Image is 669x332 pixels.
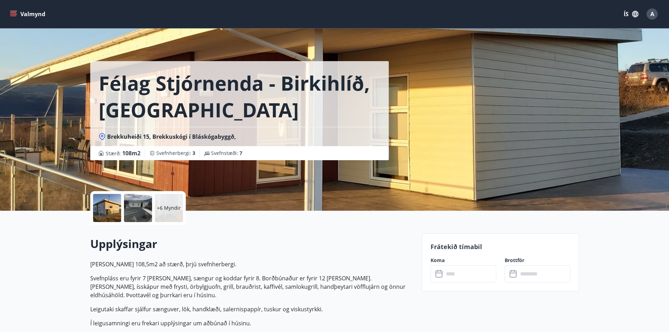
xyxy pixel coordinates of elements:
h1: Félag Stjórnenda - Birkihlíð, [GEOGRAPHIC_DATA] [99,70,380,123]
span: Stærð : [106,149,140,157]
p: Frátekið tímabil [431,242,570,251]
p: Leigutaki skaffar sjálfur sænguver, lök, handklæði, salernispappír, tuskur og viskustyrkki. [90,305,413,313]
h2: Upplýsingar [90,236,413,252]
span: 7 [240,150,242,156]
span: Svefnherbergi : [156,150,195,157]
label: Brottför [505,257,570,264]
label: Koma [431,257,496,264]
span: Svefnstæði : [211,150,242,157]
p: [PERSON_NAME] 108,5m2 að stærð, þrjú svefnherbergi. [90,260,413,268]
span: 3 [192,150,195,156]
span: A [650,10,654,18]
button: A [644,6,661,22]
p: Svefnpláss eru fyrir 7 [PERSON_NAME], sængur og koddar fyrir 8. Borðbúnaður er fyrir 12 [PERSON_N... [90,274,413,299]
p: +6 Myndir [157,204,181,211]
span: Brekkuheiði 15, Brekkuskógi í Bláskógabyggð, [107,133,236,141]
button: menu [8,8,48,20]
span: 108 m2 [122,149,140,157]
button: ÍS [620,8,642,20]
p: Í leigusamningi eru frekari upplýsingar um aðbúnað í húsinu. [90,319,413,327]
